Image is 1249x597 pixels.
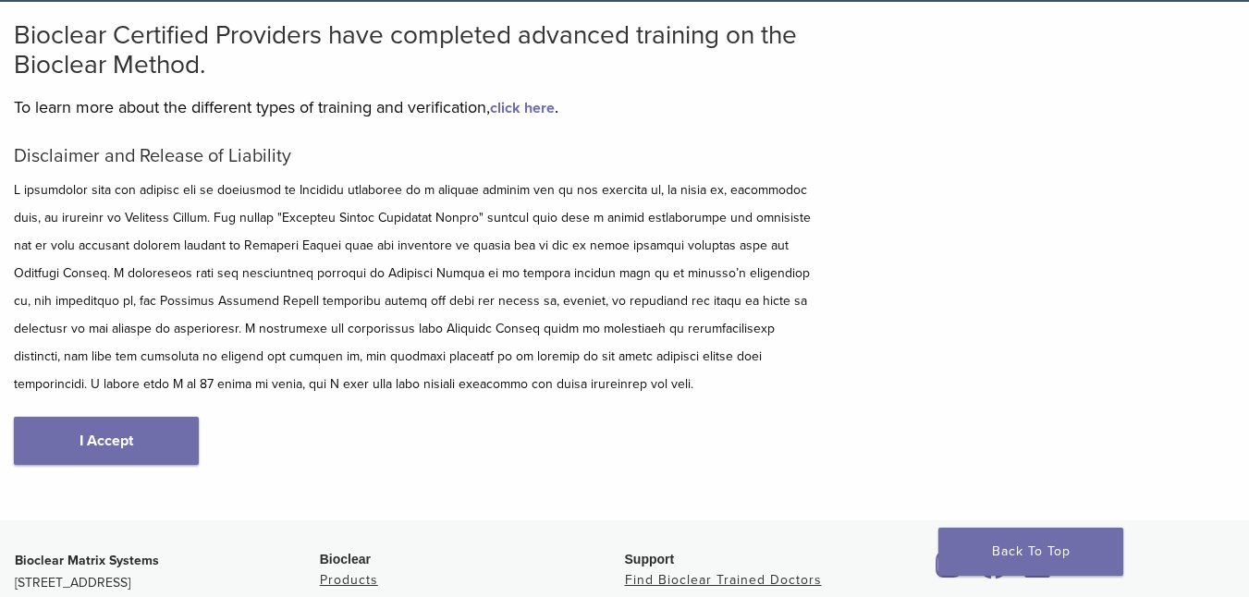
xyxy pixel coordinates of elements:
h2: Bioclear Certified Providers have completed advanced training on the Bioclear Method. [14,20,819,79]
a: Back To Top [938,528,1123,576]
p: To learn more about the different types of training and verification, . [14,93,819,121]
a: Bioclear [929,562,968,580]
strong: Bioclear Matrix Systems [15,553,159,568]
a: Products [320,572,378,588]
h5: Disclaimer and Release of Liability [14,145,819,167]
a: click here [490,99,555,117]
span: Bioclear [320,552,371,567]
a: I Accept [14,417,199,465]
span: Support [625,552,675,567]
p: L ipsumdolor sita con adipisc eli se doeiusmod te Incididu utlaboree do m aliquae adminim ven qu ... [14,177,819,398]
a: Find Bioclear Trained Doctors [625,572,822,588]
